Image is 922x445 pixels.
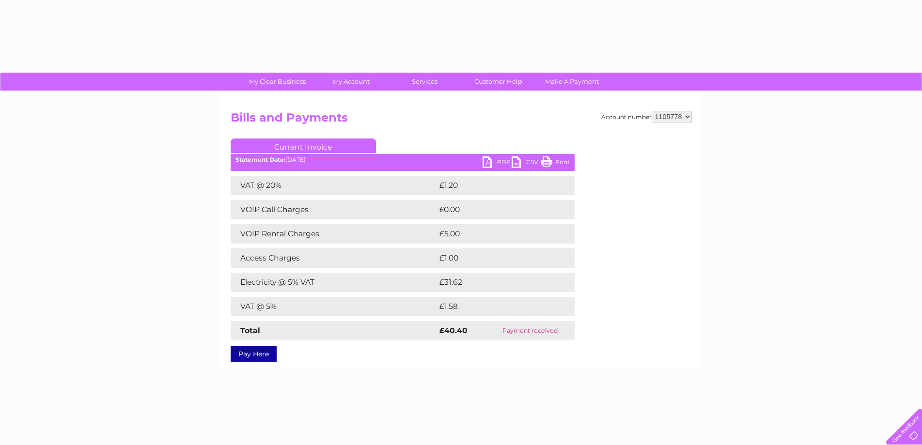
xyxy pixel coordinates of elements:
strong: £40.40 [439,326,468,335]
td: VAT @ 20% [231,176,437,195]
a: CSV [512,156,541,170]
h2: Bills and Payments [231,111,692,129]
td: £1.58 [437,297,551,316]
td: VOIP Rental Charges [231,224,437,244]
a: Customer Help [458,73,538,91]
td: VAT @ 5% [231,297,437,316]
b: Statement Date: [235,156,285,163]
td: £31.62 [437,273,554,292]
td: £0.00 [437,200,552,219]
td: £1.00 [437,248,551,268]
td: VOIP Call Charges [231,200,437,219]
td: £1.20 [437,176,551,195]
a: Services [385,73,465,91]
a: Print [541,156,570,170]
td: Payment received [485,321,574,340]
a: My Account [311,73,391,91]
strong: Total [240,326,260,335]
div: Account number [601,111,692,123]
a: Make A Payment [532,73,612,91]
div: [DATE] [231,156,575,163]
td: £5.00 [437,224,552,244]
td: Access Charges [231,248,437,268]
a: My Clear Business [237,73,317,91]
a: PDF [483,156,512,170]
a: Current Invoice [231,138,376,153]
td: Electricity @ 5% VAT [231,273,437,292]
a: Pay Here [231,346,277,362]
